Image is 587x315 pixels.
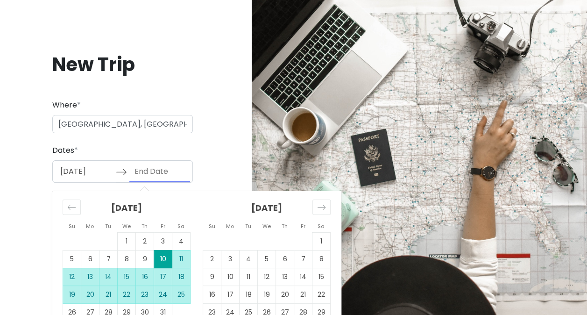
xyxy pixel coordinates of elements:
[99,250,118,268] td: Choose Tuesday, October 7, 2025 as your check-out date. It’s available.
[172,232,191,250] td: Choose Saturday, October 4, 2025 as your check-out date. It’s available.
[141,222,148,230] small: Th
[52,144,78,157] label: Dates
[226,222,234,230] small: Mo
[154,286,172,303] td: Choose Friday, October 24, 2025 as your check-out date. It’s available.
[221,268,240,286] td: Choose Monday, November 10, 2025 as your check-out date. It’s available.
[69,222,75,230] small: Su
[154,268,172,286] td: Choose Friday, October 17, 2025 as your check-out date. It’s available.
[203,286,221,303] td: Choose Sunday, November 16, 2025 as your check-out date. It’s available.
[63,200,81,215] div: Move backward to switch to the previous month.
[172,286,191,303] td: Choose Saturday, October 25, 2025 as your check-out date. It’s available.
[258,286,276,303] td: Choose Wednesday, November 19, 2025 as your check-out date. It’s available.
[81,250,99,268] td: Choose Monday, October 6, 2025 as your check-out date. It’s available.
[118,250,136,268] td: Choose Wednesday, October 8, 2025 as your check-out date. It’s available.
[221,286,240,303] td: Choose Monday, November 17, 2025 as your check-out date. It’s available.
[203,268,221,286] td: Choose Sunday, November 9, 2025 as your check-out date. It’s available.
[312,250,331,268] td: Choose Saturday, November 8, 2025 as your check-out date. It’s available.
[172,268,191,286] td: Choose Saturday, October 18, 2025 as your check-out date. It’s available.
[99,286,118,303] td: Choose Tuesday, October 21, 2025 as your check-out date. It’s available.
[52,52,193,77] h1: New Trip
[154,250,172,268] td: Selected as start date. Friday, October 10, 2025
[118,232,136,250] td: Choose Wednesday, October 1, 2025 as your check-out date. It’s available.
[99,268,118,286] td: Choose Tuesday, October 14, 2025 as your check-out date. It’s available.
[118,286,136,303] td: Choose Wednesday, October 22, 2025 as your check-out date. It’s available.
[63,250,81,268] td: Choose Sunday, October 5, 2025 as your check-out date. It’s available.
[294,268,312,286] td: Choose Friday, November 14, 2025 as your check-out date. It’s available.
[118,268,136,286] td: Choose Wednesday, October 15, 2025 as your check-out date. It’s available.
[258,268,276,286] td: Choose Wednesday, November 12, 2025 as your check-out date. It’s available.
[240,268,258,286] td: Choose Tuesday, November 11, 2025 as your check-out date. It’s available.
[161,222,165,230] small: Fr
[203,250,221,268] td: Choose Sunday, November 2, 2025 as your check-out date. It’s available.
[251,202,282,214] strong: [DATE]
[262,222,271,230] small: We
[282,222,288,230] small: Th
[86,222,94,230] small: Mo
[294,250,312,268] td: Choose Friday, November 7, 2025 as your check-out date. It’s available.
[240,250,258,268] td: Choose Tuesday, November 4, 2025 as your check-out date. It’s available.
[81,286,99,303] td: Choose Monday, October 20, 2025 as your check-out date. It’s available.
[136,268,154,286] td: Choose Thursday, October 16, 2025 as your check-out date. It’s available.
[312,286,331,303] td: Choose Saturday, November 22, 2025 as your check-out date. It’s available.
[209,222,215,230] small: Su
[129,161,190,182] input: End Date
[301,222,305,230] small: Fr
[294,286,312,303] td: Choose Friday, November 21, 2025 as your check-out date. It’s available.
[136,232,154,250] td: Choose Thursday, October 2, 2025 as your check-out date. It’s available.
[245,222,251,230] small: Tu
[240,286,258,303] td: Choose Tuesday, November 18, 2025 as your check-out date. It’s available.
[312,268,331,286] td: Choose Saturday, November 15, 2025 as your check-out date. It’s available.
[63,286,81,303] td: Choose Sunday, October 19, 2025 as your check-out date. It’s available.
[312,232,331,250] td: Choose Saturday, November 1, 2025 as your check-out date. It’s available.
[318,222,325,230] small: Sa
[172,250,191,268] td: Choose Saturday, October 11, 2025 as your check-out date. It’s available.
[276,286,294,303] td: Choose Thursday, November 20, 2025 as your check-out date. It’s available.
[52,115,193,134] input: City (e.g., New York)
[221,250,240,268] td: Choose Monday, November 3, 2025 as your check-out date. It’s available.
[136,250,154,268] td: Choose Thursday, October 9, 2025 as your check-out date. It’s available.
[122,222,131,230] small: We
[105,222,111,230] small: Tu
[63,268,81,286] td: Choose Sunday, October 12, 2025 as your check-out date. It’s available.
[276,250,294,268] td: Choose Thursday, November 6, 2025 as your check-out date. It’s available.
[81,268,99,286] td: Choose Monday, October 13, 2025 as your check-out date. It’s available.
[111,202,142,214] strong: [DATE]
[276,268,294,286] td: Choose Thursday, November 13, 2025 as your check-out date. It’s available.
[55,161,116,182] input: Start Date
[177,222,184,230] small: Sa
[136,286,154,303] td: Choose Thursday, October 23, 2025 as your check-out date. It’s available.
[52,99,81,111] label: Where
[154,232,172,250] td: Choose Friday, October 3, 2025 as your check-out date. It’s available.
[258,250,276,268] td: Choose Wednesday, November 5, 2025 as your check-out date. It’s available.
[312,200,331,215] div: Move forward to switch to the next month.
